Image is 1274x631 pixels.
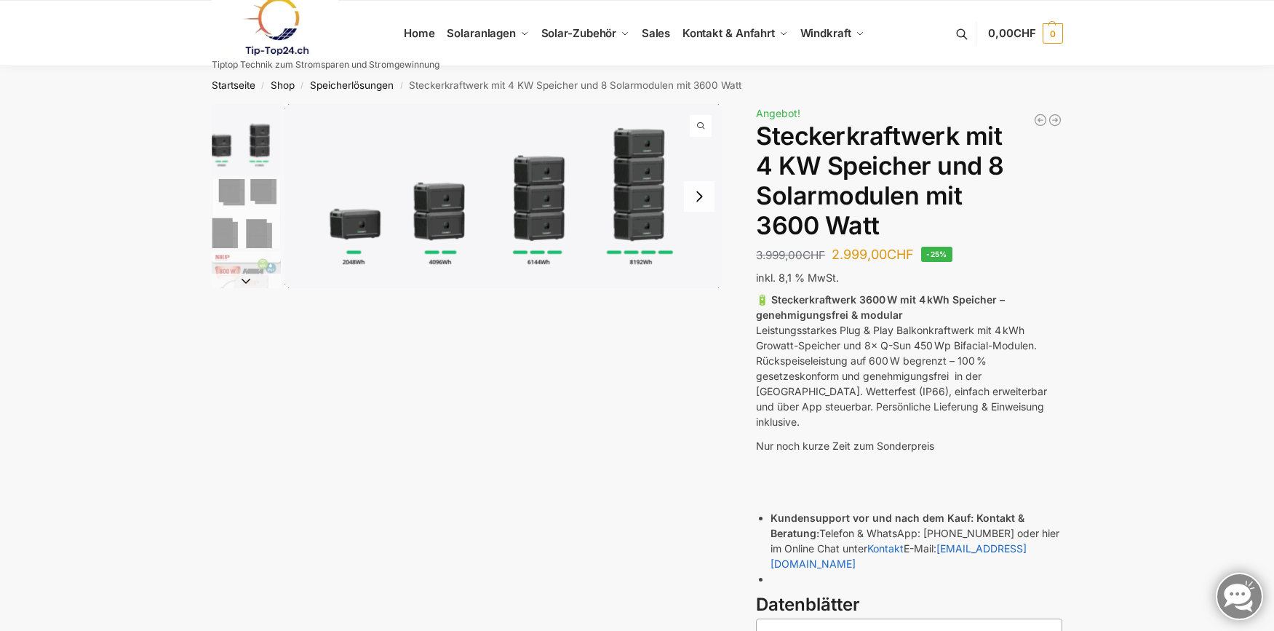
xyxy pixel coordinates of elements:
[447,26,516,40] span: Solaranlagen
[271,79,295,91] a: Shop
[988,26,1035,40] span: 0,00
[771,510,1062,571] li: Telefon & WhatsApp: [PHONE_NUMBER] oder hier im Online Chat unter E-Mail:
[212,60,439,69] p: Tiptop Technik zum Stromsparen und Stromgewinnung
[771,542,1027,570] a: [EMAIL_ADDRESS][DOMAIN_NAME]
[212,179,281,248] img: 6 Module bificiaL
[1014,26,1036,40] span: CHF
[186,66,1088,104] nav: Breadcrumb
[642,26,671,40] span: Sales
[756,122,1062,240] h1: Steckerkraftwerk mit 4 KW Speicher und 8 Solarmodulen mit 3600 Watt
[771,512,974,524] strong: Kundensupport vor und nach dem Kauf:
[441,1,535,66] a: Solaranlagen
[541,26,617,40] span: Solar-Zubehör
[756,248,825,262] bdi: 3.999,00
[988,12,1062,55] a: 0,00CHF 0
[684,181,714,212] button: Next slide
[682,26,775,40] span: Kontakt & Anfahrt
[394,80,409,92] span: /
[756,293,1005,321] strong: 🔋 Steckerkraftwerk 3600 W mit 4 kWh Speicher – genehmigungsfrei & modular
[255,80,271,92] span: /
[794,1,870,66] a: Windkraft
[800,26,851,40] span: Windkraft
[212,79,255,91] a: Startseite
[1043,23,1063,44] span: 0
[832,247,914,262] bdi: 2.999,00
[284,104,722,288] a: growatt noah 2000 flexible erweiterung scaledgrowatt noah 2000 flexible erweiterung scaled
[676,1,794,66] a: Kontakt & Anfahrt
[756,271,839,284] span: inkl. 8,1 % MwSt.
[756,292,1062,429] p: Leistungsstarkes Plug & Play Balkonkraftwerk mit 4 kWh Growatt-Speicher und 8× Q-Sun 450 Wp Bifac...
[212,274,281,288] button: Next slide
[803,248,825,262] span: CHF
[284,104,722,288] img: Growatt-NOAH-2000-flexible-erweiterung
[756,107,800,119] span: Angebot!
[921,247,952,262] span: -25%
[867,542,904,555] a: Kontakt
[310,79,394,91] a: Speicherlösungen
[756,592,1062,618] h3: Datenblätter
[635,1,676,66] a: Sales
[208,104,281,177] li: 1 / 9
[887,247,914,262] span: CHF
[212,252,281,321] img: Nep800
[1048,113,1062,127] a: Balkonkraftwerk 1780 Watt mit 4 KWh Zendure Batteriespeicher Notstrom fähig
[1033,113,1048,127] a: Balkonkraftwerk 890 Watt Solarmodulleistung mit 1kW/h Zendure Speicher
[771,512,1024,539] strong: Kontakt & Beratung:
[295,80,310,92] span: /
[284,104,722,288] li: 1 / 9
[535,1,635,66] a: Solar-Zubehör
[212,104,281,175] img: Growatt-NOAH-2000-flexible-erweiterung
[208,177,281,250] li: 2 / 9
[208,250,281,322] li: 3 / 9
[756,438,1062,453] p: Nur noch kurze Zeit zum Sonderpreis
